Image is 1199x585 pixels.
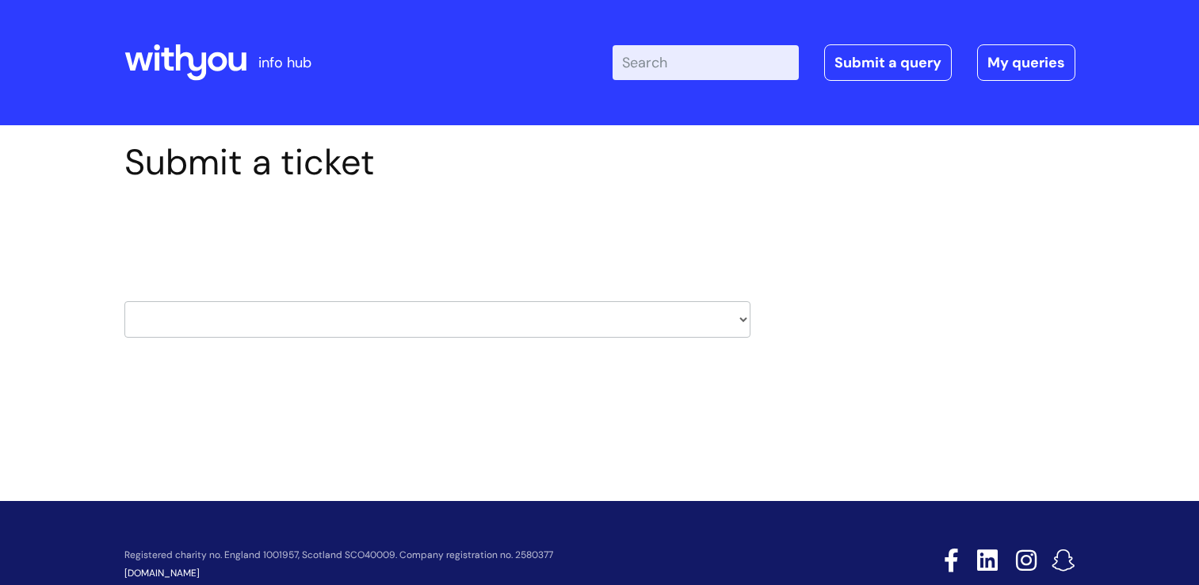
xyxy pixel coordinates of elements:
[258,50,311,75] p: info hub
[124,550,831,560] p: Registered charity no. England 1001957, Scotland SCO40009. Company registration no. 2580377
[824,44,952,81] a: Submit a query
[124,141,750,184] h1: Submit a ticket
[124,220,750,250] h2: Select issue type
[977,44,1075,81] a: My queries
[124,567,200,579] a: [DOMAIN_NAME]
[613,45,799,80] input: Search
